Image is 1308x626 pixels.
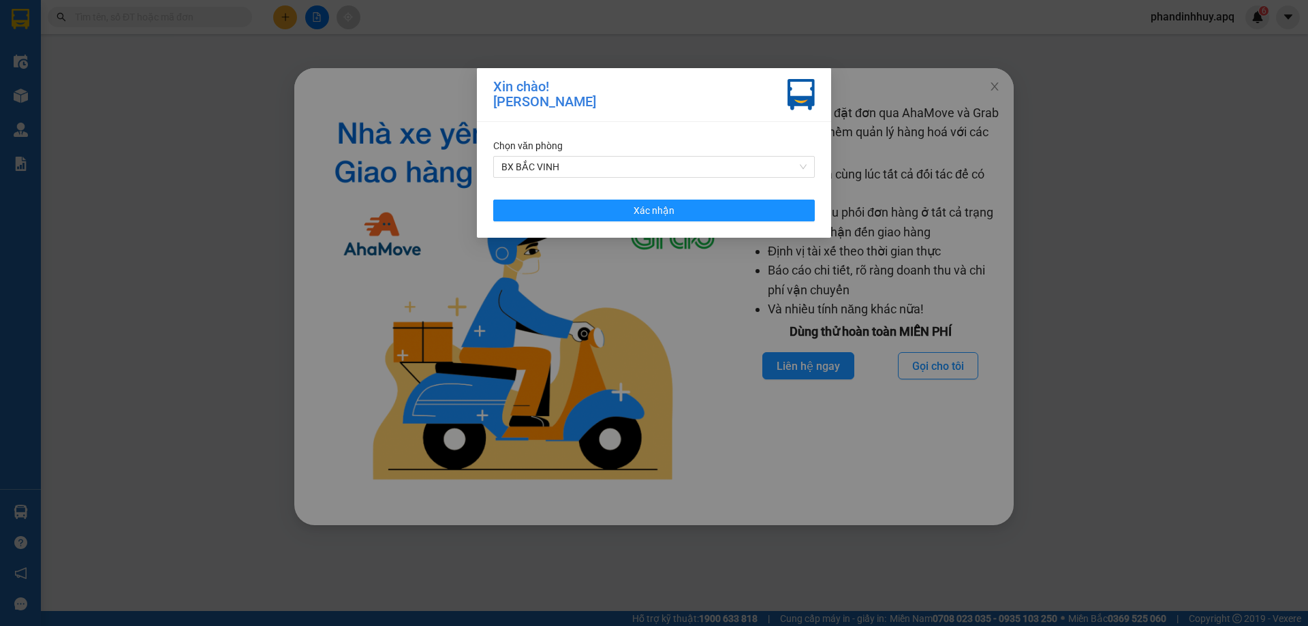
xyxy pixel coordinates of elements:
[493,200,815,221] button: Xác nhận
[634,203,674,218] span: Xác nhận
[501,157,807,177] span: BX BẮC VINH
[788,79,815,110] img: vxr-icon
[493,138,815,153] div: Chọn văn phòng
[493,79,596,110] div: Xin chào! [PERSON_NAME]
